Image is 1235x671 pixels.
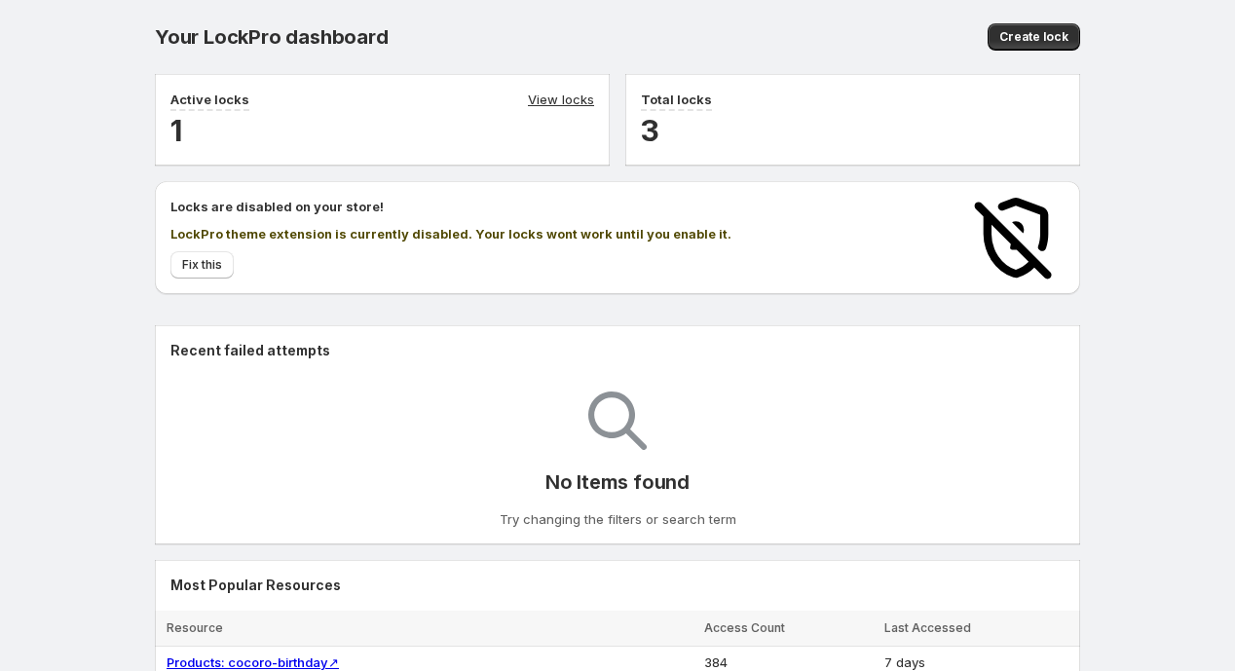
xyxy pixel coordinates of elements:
[170,251,234,279] button: Fix this
[641,111,1065,150] h2: 3
[528,90,594,111] a: View locks
[999,29,1068,45] span: Create lock
[170,90,249,109] p: Active locks
[170,111,594,150] h2: 1
[500,509,736,529] p: Try changing the filters or search term
[641,90,712,109] p: Total locks
[988,23,1080,51] button: Create lock
[167,620,223,635] span: Resource
[170,576,1065,595] h2: Most Popular Resources
[884,620,971,635] span: Last Accessed
[167,654,339,670] a: Products: cocoro-birthday↗
[170,197,948,216] h2: Locks are disabled on your store!
[588,391,647,450] img: Empty search results
[170,224,948,243] p: LockPro theme extension is currently disabled. Your locks wont work until you enable it.
[155,25,389,49] span: Your LockPro dashboard
[170,341,330,360] h2: Recent failed attempts
[704,620,785,635] span: Access Count
[545,470,690,494] p: No Items found
[182,257,222,273] span: Fix this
